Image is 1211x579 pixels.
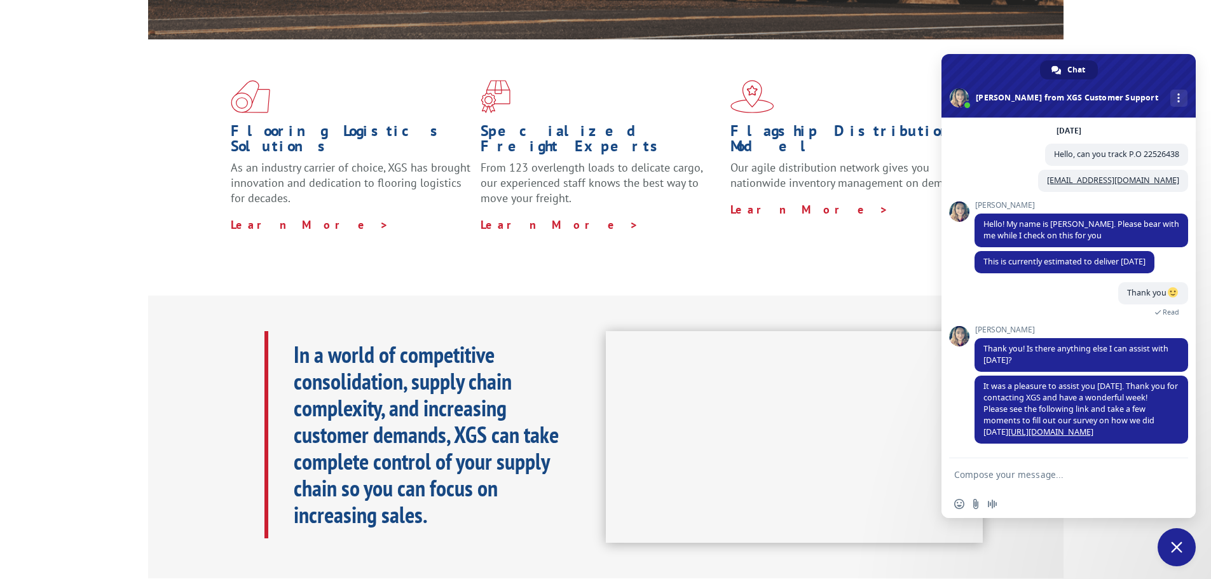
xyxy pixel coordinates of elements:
div: Chat [1040,60,1098,79]
span: Thank you! Is there anything else I can assist with [DATE]? [983,343,1168,365]
span: As an industry carrier of choice, XGS has brought innovation and dedication to flooring logistics... [231,160,470,205]
img: xgs-icon-total-supply-chain-intelligence-red [231,80,270,113]
span: [PERSON_NAME] [975,325,1188,334]
h1: Flagship Distribution Model [730,123,971,160]
a: Learn More > [231,217,389,232]
h1: Flooring Logistics Solutions [231,123,471,160]
a: [URL][DOMAIN_NAME] [1008,426,1093,437]
iframe: XGS Logistics Solutions [606,331,983,543]
img: xgs-icon-flagship-distribution-model-red [730,80,774,113]
span: Hello! My name is [PERSON_NAME]. Please bear with me while I check on this for you [983,219,1179,241]
span: Our agile distribution network gives you nationwide inventory management on demand. [730,160,964,190]
span: This is currently estimated to deliver [DATE] [983,256,1146,267]
div: Close chat [1158,528,1196,566]
span: Hello, can you track P.O 22526438 [1054,149,1179,160]
a: Learn More > [730,202,889,217]
a: [EMAIL_ADDRESS][DOMAIN_NAME] [1047,175,1179,186]
div: [DATE] [1057,127,1081,135]
span: Chat [1067,60,1085,79]
span: It was a pleasure to assist you [DATE]. Thank you for contacting XGS and have a wonderful week! P... [983,381,1178,437]
b: In a world of competitive consolidation, supply chain complexity, and increasing customer demands... [294,339,559,529]
span: Insert an emoji [954,499,964,509]
span: Thank you [1127,287,1179,298]
span: Audio message [987,499,997,509]
div: More channels [1170,90,1187,107]
a: Learn More > [481,217,639,232]
span: Send a file [971,499,981,509]
textarea: Compose your message... [954,469,1155,480]
h1: Specialized Freight Experts [481,123,721,160]
span: [PERSON_NAME] [975,201,1188,210]
span: Read [1163,308,1179,317]
p: From 123 overlength loads to delicate cargo, our experienced staff knows the best way to move you... [481,160,721,217]
img: xgs-icon-focused-on-flooring-red [481,80,510,113]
